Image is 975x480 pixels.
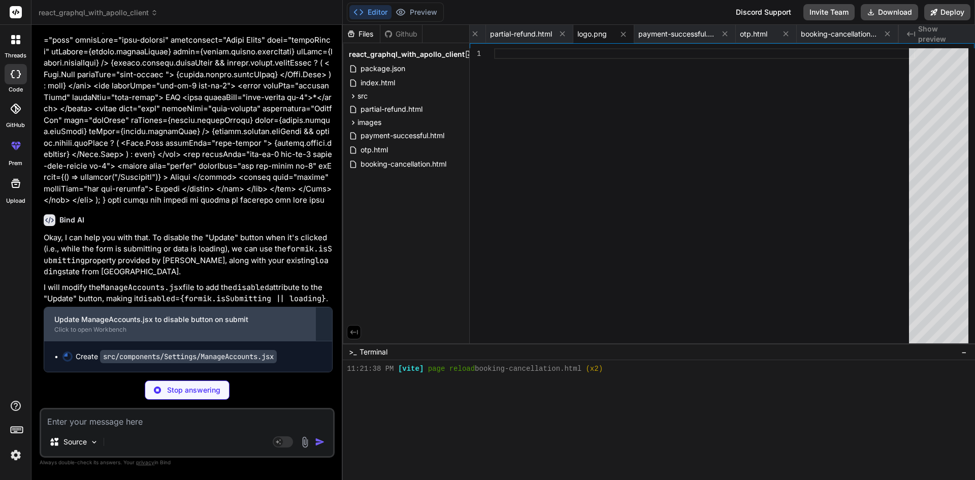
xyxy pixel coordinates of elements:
button: Download [861,4,918,20]
span: [vite] [398,364,424,374]
span: Show preview [918,24,967,44]
code: formik.isSubmitting [44,244,332,266]
p: Stop answering [167,385,220,395]
span: partial-refund.html [490,29,552,39]
span: privacy [136,459,154,465]
div: Discord Support [730,4,797,20]
code: disabled={formik.isSubmitting || loading} [139,294,326,304]
code: src/components/Settings/ManageAccounts.jsx [100,350,277,363]
span: otp.html [360,144,389,156]
p: Source [63,437,87,447]
p: Always double-check its answers. Your in Bind [40,458,335,467]
div: Files [343,29,380,39]
code: loading [44,255,329,277]
button: Editor [349,5,392,19]
span: src [357,91,368,101]
span: react_graphql_with_apollo_client [39,8,158,18]
button: Invite Team [803,4,855,20]
span: react_graphql_with_apollo_client [349,49,465,59]
img: icon [315,437,325,447]
span: partial-refund.html [360,103,424,115]
span: payment-successful.html [360,130,445,142]
button: − [959,344,969,360]
span: index.html [360,77,396,89]
label: prem [9,159,22,168]
span: otp.html [740,29,767,39]
button: Update ManageAccounts.jsx to disable button on submitClick to open Workbench [44,307,315,341]
div: Update ManageAccounts.jsx to disable button on submit [54,314,305,325]
span: booking-cancellation.html [801,29,877,39]
div: Create [76,351,277,362]
div: Github [380,29,422,39]
img: Pick Models [90,438,99,446]
span: − [961,347,967,357]
span: (x2) [586,364,603,374]
code: ManageAccounts.jsx [101,282,183,293]
span: logo.png [577,29,607,39]
span: booking-cancellation.html [360,158,447,170]
div: 1 [470,48,481,59]
div: Click to open Workbench [54,326,305,334]
span: >_ [349,347,356,357]
span: package.json [360,62,406,75]
label: code [9,85,23,94]
label: threads [5,51,26,60]
label: Upload [6,197,25,205]
span: payment-successful.html [638,29,714,39]
span: images [357,117,381,127]
span: Terminal [360,347,387,357]
button: Deploy [924,4,970,20]
span: booking-cancellation.html [475,364,581,374]
img: settings [7,446,24,464]
p: I will modify the file to add the attribute to the "Update" button, making it . [44,282,333,305]
span: page reload [428,364,475,374]
button: Preview [392,5,441,19]
p: Okay, I can help you with that. To disable the "Update" button when it's clicked (i.e., while the... [44,232,333,278]
code: disabled [233,282,269,293]
h6: Bind AI [59,215,84,225]
span: 11:21:38 PM [347,364,394,374]
img: attachment [299,436,311,448]
label: GitHub [6,121,25,130]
